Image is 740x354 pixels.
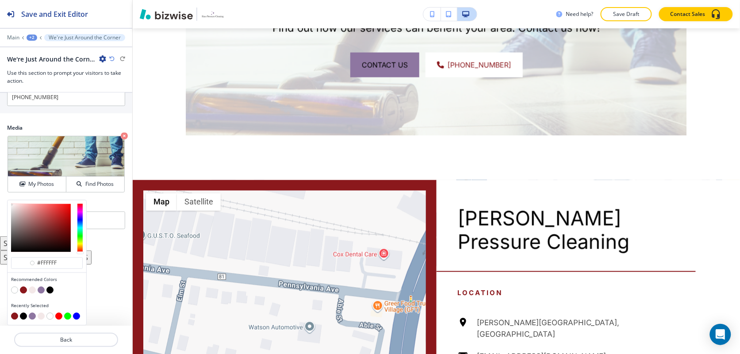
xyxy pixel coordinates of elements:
input: Ex. 561-222-1111 [7,88,125,106]
h4: Recently Selected [11,303,83,309]
button: Show street map [146,193,177,211]
button: Contact Sales [659,7,733,21]
h2: Media [7,124,125,132]
button: Main [7,35,19,41]
h2: Save and Exit Editor [21,9,88,19]
div: My PhotosFind Photos [7,135,125,193]
h3: Need help? [566,10,594,18]
h4: Find Photos [85,180,114,188]
div: Open Intercom Messenger [710,324,731,345]
button: +2 [27,35,37,41]
p: [PERSON_NAME] Pressure Cleaning [458,207,696,254]
a: [PERSON_NAME][GEOGRAPHIC_DATA], [GEOGRAPHIC_DATA] [458,317,696,340]
button: Back [14,333,118,347]
button: My Photos [8,177,66,192]
p: We're Just Around the Corner [49,35,121,41]
button: CONTACT US [350,53,419,77]
p: Location [458,288,696,299]
h2: We're Just Around the Corner [7,54,96,64]
button: We're Just Around the Corner [44,34,125,41]
button: Find Photos [66,177,124,192]
p: Back [15,336,117,344]
button: Save Draft [601,7,652,21]
h3: Use this section to prompt your visitors to take action. [7,69,125,85]
button: Show satellite imagery [177,193,221,211]
h4: Recommended Colors [11,277,83,283]
a: [PHONE_NUMBER] [426,53,523,77]
p: Find out how our services can benefit your area. Contact us now! [231,22,642,35]
span: [PHONE_NUMBER] [448,60,511,70]
h4: My Photos [28,180,54,188]
img: Your Logo [201,11,225,17]
h6: [PERSON_NAME][GEOGRAPHIC_DATA], [GEOGRAPHIC_DATA] [477,317,696,340]
h2: Any Color (dev only, be careful!) [7,200,86,208]
p: Save Draft [612,10,640,18]
img: Bizwise Logo [140,9,193,19]
p: Contact Sales [671,10,705,18]
span: CONTACT US [362,60,408,70]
